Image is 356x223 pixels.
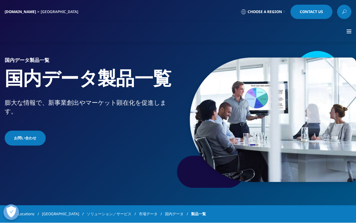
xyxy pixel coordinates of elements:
[300,10,323,14] span: Contact Us
[87,208,139,220] a: ソリューション／サービス
[191,208,206,220] span: 製品一覧
[139,208,165,220] a: 市場データ
[3,204,19,220] button: 優先設定センターを開く
[5,9,36,14] a: [DOMAIN_NAME]
[248,9,282,14] span: Choose a Region
[5,131,46,146] a: お問い合わせ
[5,98,173,119] p: 膨大な情報で、新事業創出やマーケット顕在化を促進します。
[41,9,81,14] div: [GEOGRAPHIC_DATA]
[42,208,87,220] a: [GEOGRAPHIC_DATA]
[5,58,173,66] h6: 国内データ製品一覧
[5,66,173,98] h1: 国内データ製品一覧
[290,5,332,19] a: Contact Us
[190,58,356,182] img: 079_sales-performance-presentation.jpg
[14,135,36,141] span: お問い合わせ
[18,208,42,220] a: Locations
[165,208,191,220] a: 国内データ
